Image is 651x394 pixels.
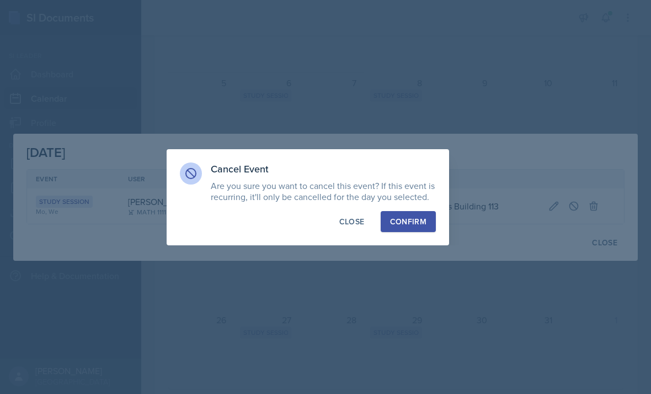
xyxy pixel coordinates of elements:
h3: Cancel Event [211,162,436,176]
div: Confirm [390,216,426,227]
p: Are you sure you want to cancel this event? If this event is recurring, it'll only be cancelled f... [211,180,436,202]
button: Confirm [381,211,436,232]
button: Close [330,211,374,232]
div: Close [339,216,365,227]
